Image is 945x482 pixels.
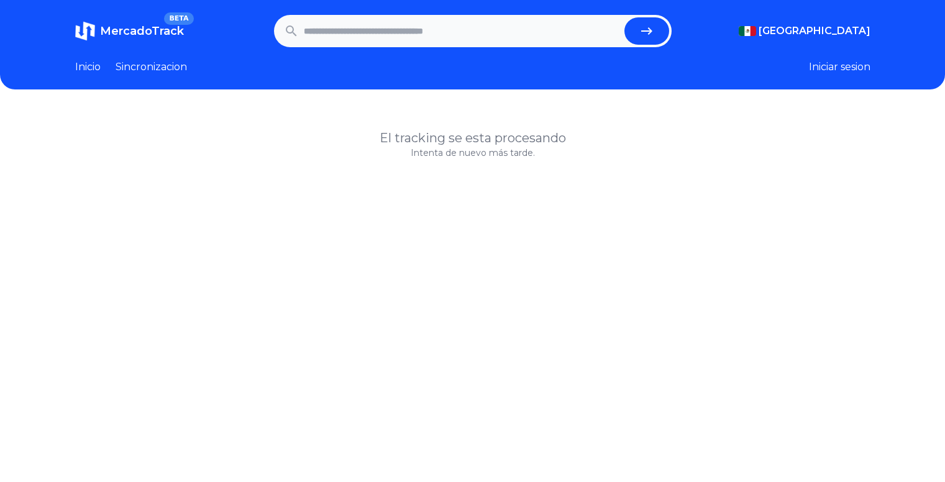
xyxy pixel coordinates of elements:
a: Inicio [75,60,101,75]
button: [GEOGRAPHIC_DATA] [739,24,870,39]
p: Intenta de nuevo más tarde. [75,147,870,159]
span: [GEOGRAPHIC_DATA] [759,24,870,39]
a: Sincronizacion [116,60,187,75]
span: MercadoTrack [100,24,184,38]
a: MercadoTrackBETA [75,21,184,41]
img: Mexico [739,26,756,36]
span: BETA [164,12,193,25]
img: MercadoTrack [75,21,95,41]
button: Iniciar sesion [809,60,870,75]
h1: El tracking se esta procesando [75,129,870,147]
